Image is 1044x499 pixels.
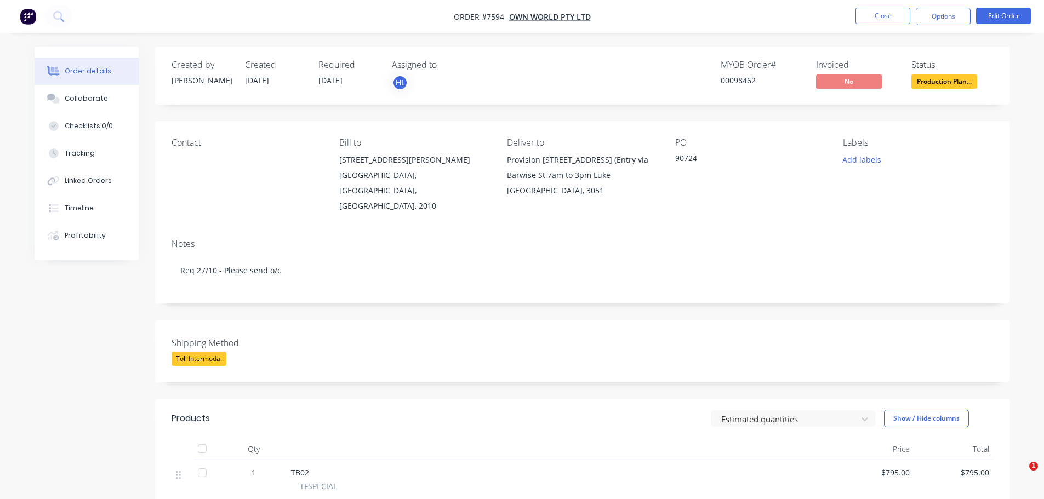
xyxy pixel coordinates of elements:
div: [PERSON_NAME] [172,74,232,86]
span: [DATE] [245,75,269,85]
div: Qty [221,438,287,460]
button: Order details [35,58,139,85]
div: Tracking [65,148,95,158]
div: Provision [STREET_ADDRESS] (Entry via Barwise St 7am to 3pm Luke[GEOGRAPHIC_DATA], 3051 [507,152,657,198]
div: Provision [STREET_ADDRESS] (Entry via Barwise St 7am to 3pm Luke [507,152,657,183]
button: Checklists 0/0 [35,112,139,140]
div: Created [245,60,305,70]
div: Status [911,60,994,70]
div: Labels [843,137,993,148]
img: Factory [20,8,36,25]
div: Price [835,438,914,460]
div: [GEOGRAPHIC_DATA], [GEOGRAPHIC_DATA], [GEOGRAPHIC_DATA], 2010 [339,168,489,214]
div: 00098462 [721,74,803,86]
div: Total [914,438,994,460]
span: Order #7594 - [454,12,509,22]
div: Bill to [339,137,489,148]
div: Timeline [65,203,94,213]
span: $795.00 [919,467,989,478]
button: Edit Order [976,8,1031,24]
div: [GEOGRAPHIC_DATA], 3051 [507,183,657,198]
div: Toll Intermodal [172,352,226,366]
div: [STREET_ADDRESS][PERSON_NAME][GEOGRAPHIC_DATA], [GEOGRAPHIC_DATA], [GEOGRAPHIC_DATA], 2010 [339,152,489,214]
span: No [816,74,882,88]
button: Linked Orders [35,167,139,194]
div: 90724 [675,152,812,168]
button: Options [916,8,971,25]
div: Profitability [65,231,106,240]
label: Shipping Method [172,336,309,349]
div: [STREET_ADDRESS][PERSON_NAME] [339,152,489,168]
div: Notes [172,239,994,249]
div: Required [318,60,379,70]
div: Collaborate [65,94,108,104]
iframe: Intercom live chat [1007,462,1033,488]
span: 1 [252,467,256,478]
div: Assigned to [392,60,501,70]
div: Deliver to [507,137,657,148]
button: Production Plan... [911,74,977,91]
div: Created by [172,60,232,70]
span: Production Plan... [911,74,977,88]
a: Own World Pty Ltd [509,12,591,22]
span: $795.00 [839,467,910,478]
div: Linked Orders [65,176,112,186]
button: Timeline [35,194,139,222]
div: Req 27/10 - Please send o/c [172,254,994,287]
button: Collaborate [35,85,139,112]
span: [DATE] [318,75,343,85]
div: MYOB Order # [721,60,803,70]
div: Contact [172,137,322,148]
span: 1 [1029,462,1038,471]
button: HL [392,74,408,91]
button: Close [855,8,910,24]
div: Products [172,412,210,425]
div: Order details [65,66,111,76]
span: TB02 [291,467,309,478]
button: Add labels [837,152,887,167]
button: Tracking [35,140,139,167]
div: PO [675,137,825,148]
span: TFSPECIAL [300,480,337,492]
div: Invoiced [816,60,898,70]
div: Checklists 0/0 [65,121,113,131]
button: Profitability [35,222,139,249]
button: Show / Hide columns [884,410,969,427]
